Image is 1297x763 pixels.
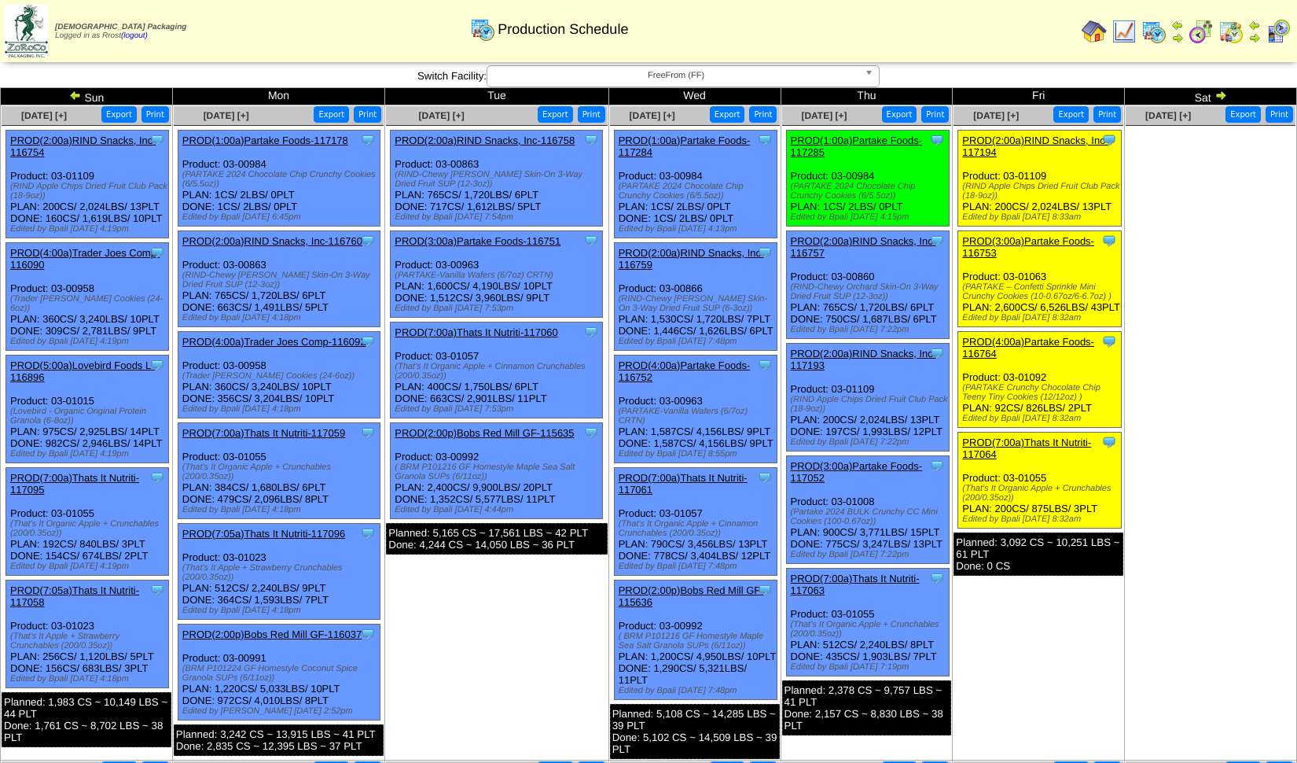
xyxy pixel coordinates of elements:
div: (RIND-Chewy [PERSON_NAME] Skin-On 3-Way Dried Fruit SUP (6-3oz)) [619,294,777,313]
span: Logged in as Rrost [55,23,186,40]
img: zoroco-logo-small.webp [5,5,48,57]
div: (PARTAKE-Vanilla Wafers (6/7oz) CRTN) [619,407,777,426]
a: PROD(1:00a)Partake Foods-117285 [791,135,923,158]
img: Tooltip [360,626,376,642]
img: Tooltip [360,132,376,148]
div: (PARTAKE 2024 Chocolate Chip Crunchy Cookies (6/5.5oz)) [619,182,777,201]
div: (RIND-Chewy [PERSON_NAME] Skin-On 3-Way Dried Fruit SUP (12-3oz)) [182,271,380,289]
div: Product: 03-00863 PLAN: 765CS / 1,720LBS / 6PLT DONE: 717CS / 1,612LBS / 5PLT [391,131,603,227]
div: Planned: 1,983 CS ~ 10,149 LBS ~ 44 PLT Done: 1,761 CS ~ 8,702 LBS ~ 38 PLT [2,692,171,747]
a: PROD(7:05a)Thats It Nutriti-117096 [182,528,345,540]
img: Tooltip [929,233,945,249]
a: PROD(7:05a)Thats It Nutriti-117058 [10,584,139,608]
img: Tooltip [360,425,376,440]
a: [DATE] [+] [21,110,67,121]
span: Production Schedule [498,21,628,38]
button: Print [1266,106,1293,123]
img: Tooltip [360,525,376,541]
div: (That's It Apple + Strawberry Crunchables (200/0.35oz)) [10,632,168,651]
a: PROD(2:00a)RIND Snacks, Inc-116760 [182,235,362,247]
a: PROD(2:00p)Bobs Red Mill GF-116037 [182,628,362,640]
div: Edited by Bpali [DATE] 7:48pm [619,686,777,695]
div: Edited by Bpali [DATE] 8:55pm [619,449,777,459]
a: PROD(2:00a)RIND Snacks, Inc-116758 [395,135,575,146]
img: calendarblend.gif [1189,19,1214,44]
div: ( BRM P101216 GF Homestyle Maple Sea Salt Granola SUPs (6/11oz)) [395,463,602,481]
img: Tooltip [757,245,773,260]
img: Tooltip [757,357,773,373]
div: (RIND Apple Chips Dried Fruit Club Pack (18-9oz)) [791,395,949,414]
a: PROD(4:00a)Partake Foods-116752 [619,359,751,383]
div: Product: 03-01055 PLAN: 512CS / 2,240LBS / 8PLT DONE: 435CS / 1,903LBS / 7PLT [786,569,949,676]
div: Product: 03-00866 PLAN: 1,530CS / 1,720LBS / 7PLT DONE: 1,446CS / 1,626LBS / 6PLT [614,243,777,351]
a: PROD(7:00a)Thats It Nutriti-117095 [10,472,139,496]
div: Edited by Bpali [DATE] 7:22pm [791,437,949,447]
a: PROD(4:00a)Trader Joes Comp-116090 [10,247,160,271]
div: Edited by Bpali [DATE] 8:32am [962,414,1120,423]
img: Tooltip [149,470,165,485]
a: [DATE] [+] [630,110,675,121]
a: PROD(2:00a)RIND Snacks, Inc-116754 [10,135,156,158]
img: Tooltip [149,357,165,373]
div: Product: 03-00958 PLAN: 360CS / 3,240LBS / 10PLT DONE: 356CS / 3,204LBS / 10PLT [178,332,380,418]
div: (That's It Apple + Strawberry Crunchables (200/0.35oz)) [182,563,380,582]
div: Edited by Bpali [DATE] 4:18pm [182,505,380,514]
button: Export [710,106,745,123]
div: Product: 03-01057 PLAN: 400CS / 1,750LBS / 6PLT DONE: 663CS / 2,901LBS / 11PLT [391,323,603,418]
img: line_graph.gif [1111,19,1137,44]
div: (PARTAKE 2024 Chocolate Chip Crunchy Cookies (6/5.5oz)) [791,182,949,201]
span: [DEMOGRAPHIC_DATA] Packaging [55,23,186,31]
a: [DATE] [+] [973,110,1019,121]
div: Edited by Bpali [DATE] 4:18pm [10,674,168,684]
div: (Partake 2024 BULK Crunchy CC Mini Cookies (100-0.67oz)) [791,507,949,526]
img: Tooltip [1101,334,1117,349]
img: Tooltip [583,324,599,340]
div: Edited by Bpali [DATE] 4:19pm [10,337,168,346]
td: Wed [608,88,781,105]
div: Product: 03-00992 PLAN: 1,200CS / 4,950LBS / 10PLT DONE: 1,290CS / 5,321LBS / 11PLT [614,581,777,700]
div: Product: 03-01109 PLAN: 200CS / 2,024LBS / 13PLT DONE: 197CS / 1,993LBS / 12PLT [786,344,949,452]
div: (Lovebird - Organic Original Protein Granola (6-8oz)) [10,407,168,426]
div: (PARTAKE Crunchy Chocolate Chip Teeny Tiny Cookies (12/12oz) ) [962,383,1120,402]
a: PROD(7:00a)Thats It Nutriti-117063 [791,573,920,596]
img: Tooltip [757,470,773,485]
a: PROD(1:00a)Partake Foods-117178 [182,135,348,146]
a: PROD(1:00a)Partake Foods-117284 [619,135,751,158]
a: [DATE] [+] [1145,110,1191,121]
img: Tooltip [583,425,599,440]
a: PROD(7:00a)Thats It Nutriti-117061 [619,472,748,496]
img: calendarinout.gif [1218,19,1244,44]
div: Product: 03-01055 PLAN: 192CS / 840LBS / 3PLT DONE: 154CS / 674LBS / 2PLT [6,468,169,576]
img: Tooltip [1101,132,1117,148]
img: Tooltip [757,132,773,148]
div: Edited by Bpali [DATE] 6:45pm [182,212,380,222]
img: Tooltip [149,245,165,260]
a: PROD(2:00a)RIND Snacks, Inc-117194 [962,135,1108,158]
div: Edited by Bpali [DATE] 4:19pm [10,562,168,571]
div: (That's It Organic Apple + Cinnamon Crunchables (200/0.35oz)) [619,519,777,538]
img: arrowright.gif [1171,31,1184,44]
div: Edited by Bpali [DATE] 8:32am [962,514,1120,524]
div: (RIND-Chewy [PERSON_NAME] Skin-On 3-Way Dried Fruit SUP (12-3oz)) [395,170,602,189]
button: Print [921,106,949,123]
a: PROD(2:00p)Bobs Red Mill GF-115636 [619,584,764,608]
img: home.gif [1082,19,1107,44]
td: Thu [781,88,953,105]
a: PROD(2:00a)RIND Snacks, Inc-116757 [791,235,937,259]
div: Planned: 3,092 CS ~ 10,251 LBS ~ 61 PLT Done: 0 CS [953,533,1123,576]
div: Planned: 5,165 CS ~ 17,561 LBS ~ 42 PLT Done: 4,244 CS ~ 14,050 LBS ~ 36 PLT [386,523,607,555]
a: [DATE] [+] [419,110,465,121]
div: Product: 03-01015 PLAN: 975CS / 2,925LBS / 14PLT DONE: 982CS / 2,946LBS / 14PLT [6,356,169,463]
div: (PARTAKE – Confetti Sprinkle Mini Crunchy Cookies (10-0.67oz/6-6.7oz) ) [962,282,1120,301]
div: (That's It Organic Apple + Crunchables (200/0.35oz)) [182,463,380,481]
div: Product: 03-00992 PLAN: 2,400CS / 9,900LBS / 20PLT DONE: 1,352CS / 5,577LBS / 11PLT [391,423,603,519]
div: Edited by Bpali [DATE] 8:32am [962,313,1120,323]
a: [DATE] [+] [204,110,249,121]
img: calendarprod.gif [1141,19,1167,44]
div: Edited by Bpali [DATE] 4:18pm [182,404,380,414]
td: Sat [1125,88,1297,105]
